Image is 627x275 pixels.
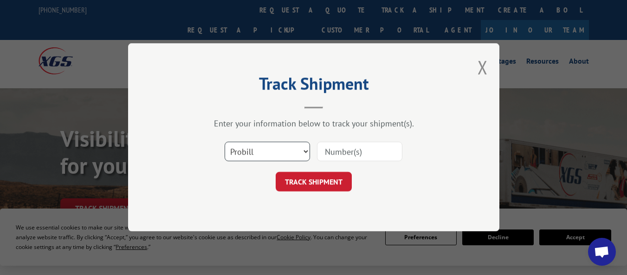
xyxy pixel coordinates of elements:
input: Number(s) [317,142,402,162]
div: Open chat [588,238,616,266]
h2: Track Shipment [175,77,453,95]
button: TRACK SHIPMENT [276,172,352,192]
button: Close modal [478,55,488,79]
div: Enter your information below to track your shipment(s). [175,118,453,129]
